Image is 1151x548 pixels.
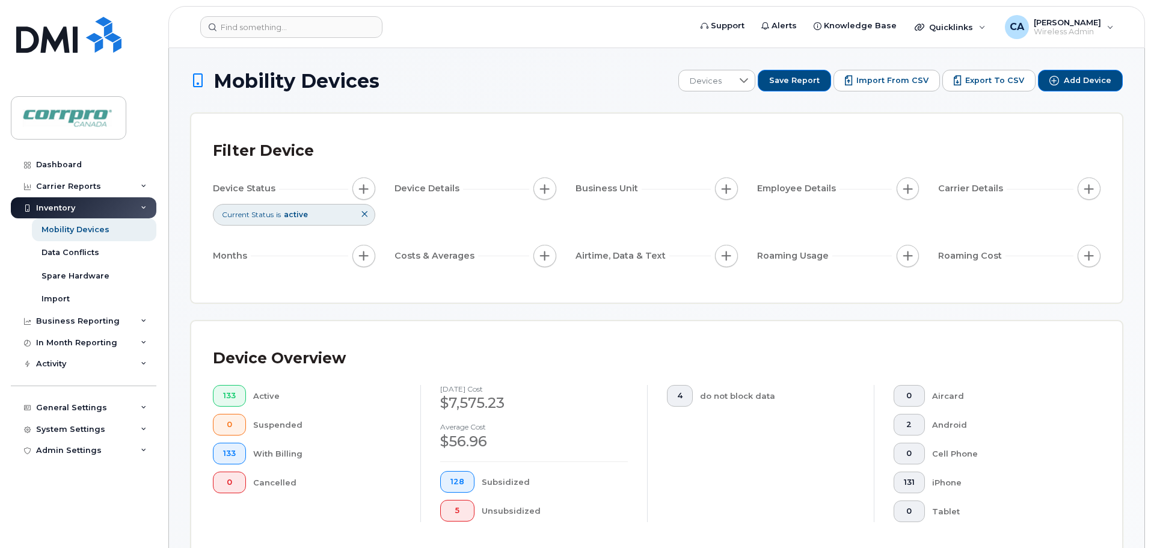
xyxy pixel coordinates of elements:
span: 0 [223,420,236,429]
button: Import from CSV [833,70,940,91]
span: Employee Details [757,182,839,195]
div: Active [253,385,402,407]
button: 0 [213,472,246,493]
span: 0 [904,506,915,516]
button: 0 [894,500,925,522]
span: 2 [904,420,915,429]
span: 0 [904,391,915,401]
button: 5 [440,500,474,522]
div: Cancelled [253,472,402,493]
span: 0 [904,449,915,458]
button: 131 [894,472,925,493]
span: Roaming Cost [938,250,1005,262]
span: Carrier Details [938,182,1007,195]
span: 131 [904,478,915,487]
span: Months [213,250,251,262]
div: With Billing [253,443,402,464]
div: Cell Phone [932,443,1082,464]
div: Tablet [932,500,1082,522]
button: 2 [894,414,925,436]
div: iPhone [932,472,1082,493]
div: Aircard [932,385,1082,407]
span: active [284,210,308,219]
span: Device Details [394,182,463,195]
span: Export to CSV [965,75,1024,86]
div: do not block data [700,385,855,407]
span: Airtime, Data & Text [575,250,669,262]
span: Current Status [222,209,274,220]
button: 0 [894,385,925,407]
span: 133 [223,449,236,458]
button: 0 [213,414,246,436]
div: Unsubsidized [482,500,628,522]
div: Filter Device [213,135,314,167]
button: 133 [213,443,246,464]
button: 128 [440,471,474,493]
span: Business Unit [575,182,642,195]
span: Add Device [1064,75,1111,86]
span: Roaming Usage [757,250,832,262]
button: 133 [213,385,246,407]
h4: Average cost [440,423,628,431]
div: Subsidized [482,471,628,493]
span: 0 [223,478,236,487]
button: 0 [894,443,925,464]
button: Add Device [1038,70,1123,91]
span: Mobility Devices [213,70,379,91]
span: 133 [223,391,236,401]
div: Suspended [253,414,402,436]
span: Save Report [769,75,820,86]
div: $56.96 [440,431,628,452]
span: 5 [450,506,464,516]
button: 4 [667,385,693,407]
button: Save Report [758,70,831,91]
span: is [276,209,281,220]
span: Costs & Averages [394,250,478,262]
span: 4 [677,391,683,401]
span: Import from CSV [856,75,928,86]
button: Export to CSV [942,70,1036,91]
span: 128 [450,477,464,487]
span: Devices [679,70,732,92]
div: $7,575.23 [440,393,628,413]
span: Device Status [213,182,279,195]
h4: [DATE] cost [440,385,628,393]
div: Device Overview [213,343,346,374]
div: Android [932,414,1082,436]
